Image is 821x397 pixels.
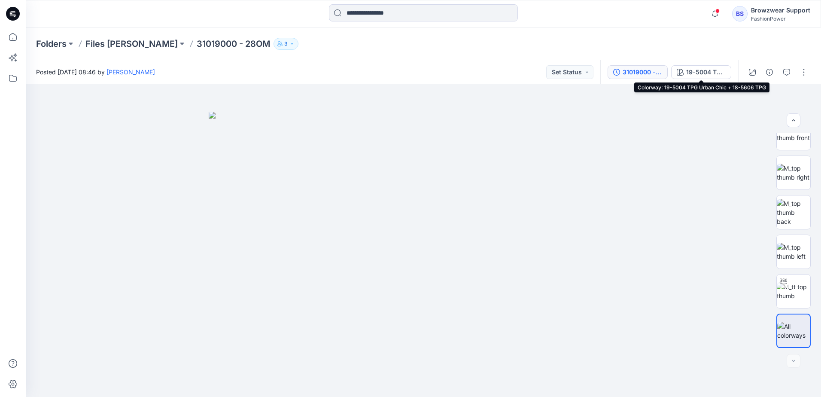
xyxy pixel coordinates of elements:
img: M_top thumb front [777,124,810,142]
img: M_top thumb left [777,243,810,261]
img: All colorways [777,322,810,340]
button: 3 [274,38,298,50]
p: 3 [284,39,288,49]
img: eyJhbGciOiJIUzI1NiIsImtpZCI6IjAiLCJzbHQiOiJzZXMiLCJ0eXAiOiJKV1QifQ.eyJkYXRhIjp7InR5cGUiOiJzdG9yYW... [209,112,638,397]
button: 31019000 - 28OM [608,65,668,79]
button: Details [763,65,776,79]
div: BS [732,6,748,21]
p: 31019000 - 28OM [197,38,270,50]
span: Posted [DATE] 08:46 by [36,67,155,76]
button: 19-5004 TPG Urban Chic + 18-5606 TPG [671,65,731,79]
a: [PERSON_NAME] [106,68,155,76]
a: Files [PERSON_NAME] [85,38,178,50]
div: 31019000 - 28OM [623,67,662,77]
div: 19-5004 TPG Urban Chic + 18-5606 TPG [686,67,726,77]
img: M_tt top thumb [777,282,810,300]
img: M_top thumb right [777,164,810,182]
a: Folders [36,38,67,50]
div: Browzwear Support [751,5,810,15]
div: FashionPower [751,15,810,22]
img: M_top thumb back [777,199,810,226]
